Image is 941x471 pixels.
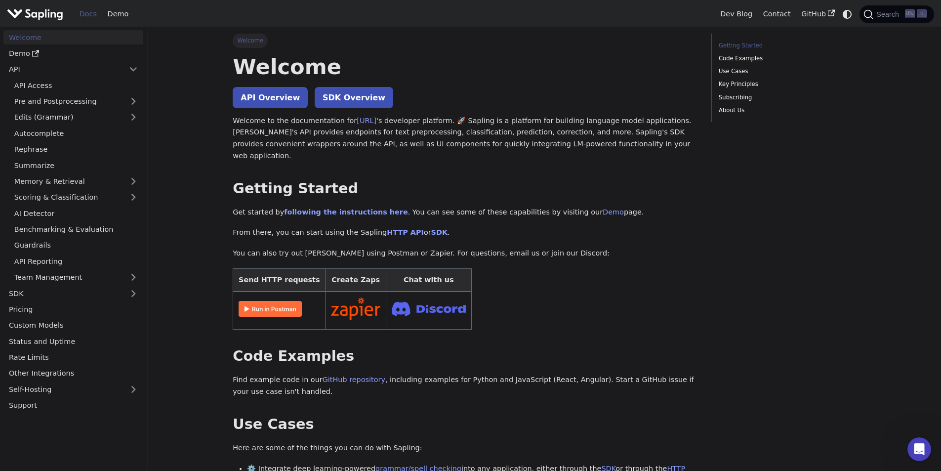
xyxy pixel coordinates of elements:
[233,442,697,454] p: Here are some of the things you can do with Sapling:
[873,10,905,18] span: Search
[3,62,123,77] a: API
[123,62,143,77] button: Collapse sidebar category 'API'
[9,238,143,253] a: Guardrails
[9,174,143,189] a: Memory & Retrieval
[233,180,697,198] h2: Getting Started
[603,208,624,216] a: Demo
[357,117,376,125] a: [URL]
[7,7,67,21] a: Sapling.ai
[102,6,134,22] a: Demo
[859,5,934,23] button: Search (Ctrl+K)
[233,248,697,259] p: You can also try out [PERSON_NAME] using Postman or Zapier. For questions, email us or join our D...
[233,207,697,218] p: Get started by . You can see some of these capabilities by visiting our page.
[9,126,143,140] a: Autocomplete
[9,222,143,237] a: Benchmarking & Evaluation
[331,298,380,320] img: Connect in Zapier
[233,416,697,433] h2: Use Cases
[3,318,143,333] a: Custom Models
[758,6,796,22] a: Contact
[715,6,757,22] a: Dev Blog
[233,87,308,108] a: API Overview
[9,190,143,205] a: Scoring & Classification
[7,7,63,21] img: Sapling.ai
[3,302,143,317] a: Pricing
[719,93,853,102] a: Subscribing
[233,268,326,292] th: Send HTTP requests
[9,254,143,268] a: API Reporting
[907,437,931,461] iframe: Intercom live chat
[74,6,102,22] a: Docs
[9,94,143,109] a: Pre and Postprocessing
[3,366,143,381] a: Other Integrations
[9,78,143,92] a: API Access
[840,7,855,21] button: Switch between dark and light mode (currently system mode)
[387,228,424,236] a: HTTP API
[233,53,697,80] h1: Welcome
[719,67,853,76] a: Use Cases
[9,142,143,157] a: Rephrase
[233,374,697,398] p: Find example code in our , including examples for Python and JavaScript (React, Angular). Start a...
[431,228,448,236] a: SDK
[392,299,466,319] img: Join Discord
[3,46,143,61] a: Demo
[123,286,143,300] button: Expand sidebar category 'SDK'
[3,382,143,396] a: Self-Hosting
[323,376,385,384] a: GitHub repository
[719,80,853,89] a: Key Principles
[9,270,143,285] a: Team Management
[3,350,143,365] a: Rate Limits
[233,115,697,162] p: Welcome to the documentation for 's developer platform. 🚀 Sapling is a platform for building lang...
[9,110,143,125] a: Edits (Grammar)
[719,54,853,63] a: Code Examples
[3,398,143,413] a: Support
[796,6,840,22] a: GitHub
[9,158,143,172] a: Summarize
[233,347,697,365] h2: Code Examples
[284,208,408,216] a: following the instructions here
[917,9,927,18] kbd: K
[233,227,697,239] p: From there, you can start using the Sapling or .
[233,34,268,47] span: Welcome
[3,334,143,348] a: Status and Uptime
[239,301,302,317] img: Run in Postman
[9,206,143,220] a: AI Detector
[315,87,393,108] a: SDK Overview
[3,30,143,44] a: Welcome
[3,286,123,300] a: SDK
[386,268,471,292] th: Chat with us
[719,106,853,115] a: About Us
[719,41,853,50] a: Getting Started
[233,34,697,47] nav: Breadcrumbs
[326,268,386,292] th: Create Zaps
